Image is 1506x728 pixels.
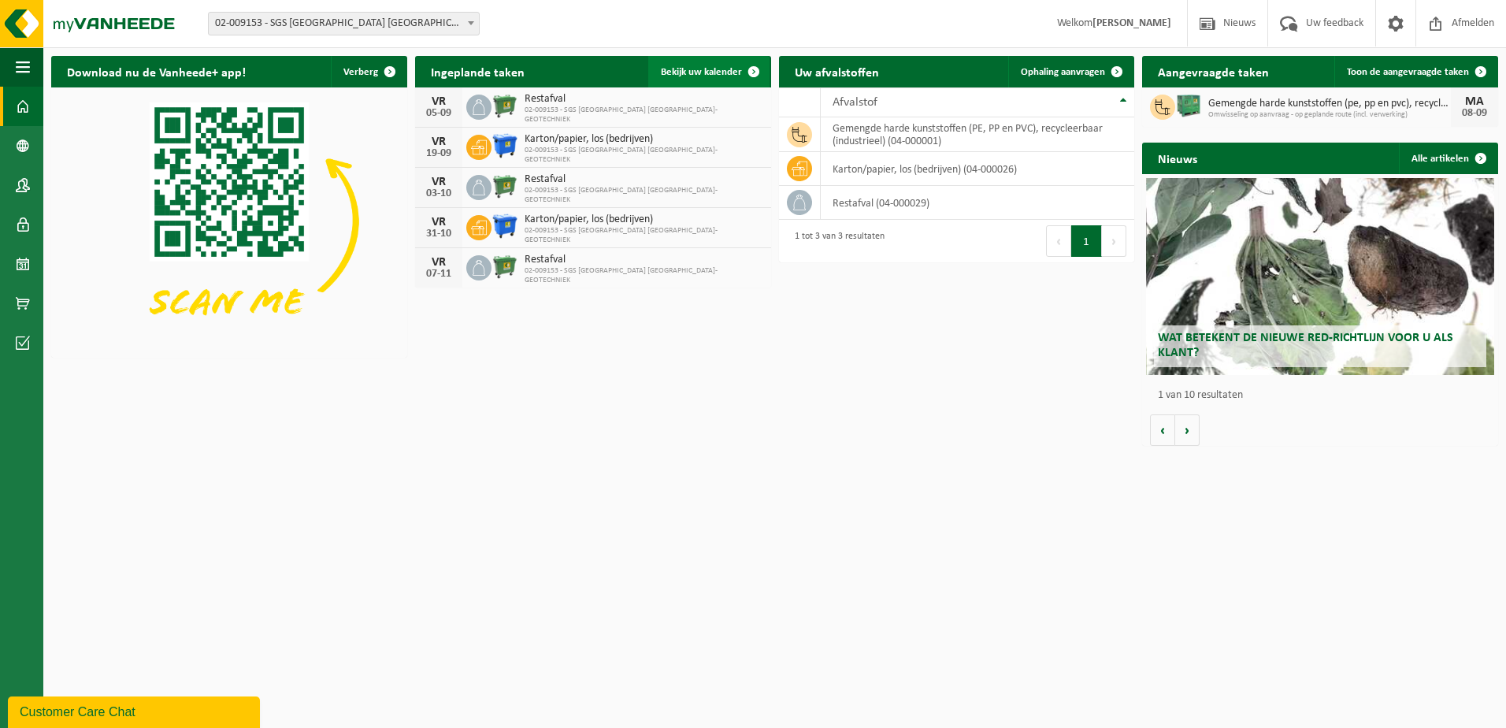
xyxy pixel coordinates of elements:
[1046,225,1071,257] button: Previous
[1208,98,1451,110] span: Gemengde harde kunststoffen (pe, pp en pvc), recycleerbaar (industrieel)
[423,188,454,199] div: 03-10
[51,87,407,355] img: Download de VHEPlus App
[1102,225,1126,257] button: Next
[491,132,518,159] img: WB-1100-HPE-BE-01
[1175,414,1200,446] button: Volgende
[491,92,518,119] img: WB-0660-HPE-GN-01
[525,214,763,226] span: Karton/papier, los (bedrijven)
[331,56,406,87] button: Verberg
[1158,332,1453,359] span: Wat betekent de nieuwe RED-richtlijn voor u als klant?
[1150,414,1175,446] button: Vorige
[525,226,763,245] span: 02-009153 - SGS [GEOGRAPHIC_DATA] [GEOGRAPHIC_DATA]- GEOTECHNIEK
[1347,67,1469,77] span: Toon de aangevraagde taken
[491,213,518,240] img: WB-1100-HPE-BE-01
[423,216,454,228] div: VR
[423,108,454,119] div: 05-09
[525,146,763,165] span: 02-009153 - SGS [GEOGRAPHIC_DATA] [GEOGRAPHIC_DATA]- GEOTECHNIEK
[525,254,763,266] span: Restafval
[491,253,518,280] img: WB-0660-HPE-GN-01
[1021,67,1105,77] span: Ophaling aanvragen
[525,93,763,106] span: Restafval
[423,269,454,280] div: 07-11
[423,256,454,269] div: VR
[209,13,479,35] span: 02-009153 - SGS BELGIUM NV- GEOTECHNIEK - ZULTE
[1142,143,1213,173] h2: Nieuws
[525,173,763,186] span: Restafval
[833,96,877,109] span: Afvalstof
[423,136,454,148] div: VR
[525,186,763,205] span: 02-009153 - SGS [GEOGRAPHIC_DATA] [GEOGRAPHIC_DATA]- GEOTECHNIEK
[1092,17,1171,29] strong: [PERSON_NAME]
[1459,95,1490,108] div: MA
[208,12,480,35] span: 02-009153 - SGS BELGIUM NV- GEOTECHNIEK - ZULTE
[1008,56,1133,87] a: Ophaling aanvragen
[1158,390,1490,401] p: 1 van 10 resultaten
[648,56,770,87] a: Bekijk uw kalender
[423,148,454,159] div: 19-09
[51,56,262,87] h2: Download nu de Vanheede+ app!
[1399,143,1497,174] a: Alle artikelen
[1334,56,1497,87] a: Toon de aangevraagde taken
[1146,178,1495,375] a: Wat betekent de nieuwe RED-richtlijn voor u als klant?
[1175,92,1202,119] img: PB-HB-1400-HPE-GN-01
[1459,108,1490,119] div: 08-09
[343,67,378,77] span: Verberg
[1071,225,1102,257] button: 1
[661,67,742,77] span: Bekijk uw kalender
[525,133,763,146] span: Karton/papier, los (bedrijven)
[821,152,1135,186] td: karton/papier, los (bedrijven) (04-000026)
[8,693,263,728] iframe: chat widget
[423,228,454,240] div: 31-10
[423,95,454,108] div: VR
[423,176,454,188] div: VR
[415,56,540,87] h2: Ingeplande taken
[1208,110,1451,120] span: Omwisseling op aanvraag - op geplande route (incl. verwerking)
[821,186,1135,220] td: restafval (04-000029)
[491,173,518,199] img: WB-0660-HPE-GN-01
[525,266,763,285] span: 02-009153 - SGS [GEOGRAPHIC_DATA] [GEOGRAPHIC_DATA]- GEOTECHNIEK
[821,117,1135,152] td: gemengde harde kunststoffen (PE, PP en PVC), recycleerbaar (industrieel) (04-000001)
[787,224,885,258] div: 1 tot 3 van 3 resultaten
[779,56,895,87] h2: Uw afvalstoffen
[525,106,763,124] span: 02-009153 - SGS [GEOGRAPHIC_DATA] [GEOGRAPHIC_DATA]- GEOTECHNIEK
[1142,56,1285,87] h2: Aangevraagde taken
